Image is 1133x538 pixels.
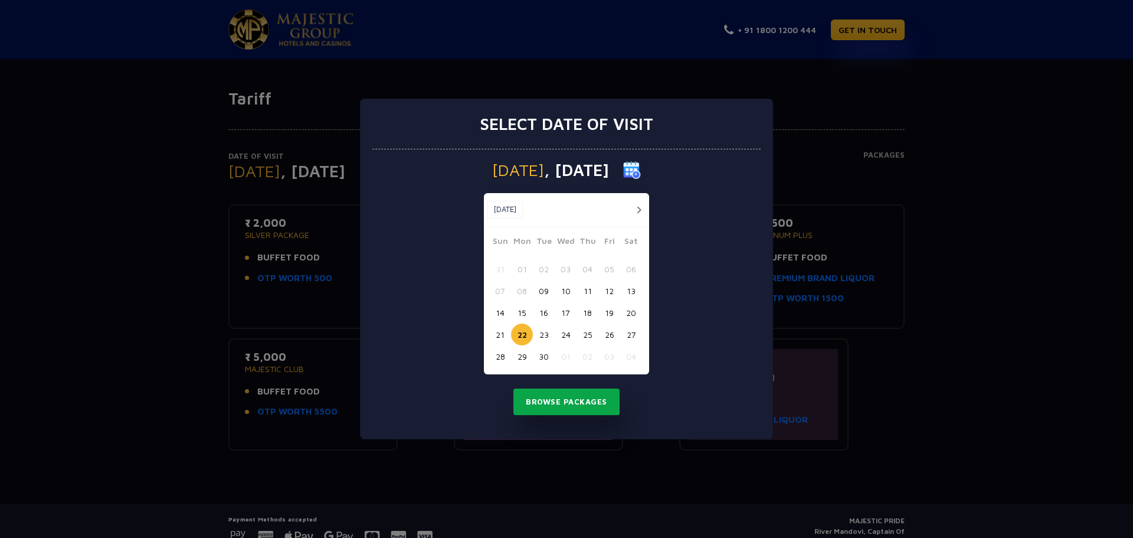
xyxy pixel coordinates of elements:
[577,345,598,367] button: 02
[513,389,620,416] button: Browse Packages
[555,234,577,251] span: Wed
[577,234,598,251] span: Thu
[620,302,642,324] button: 20
[577,324,598,345] button: 25
[620,258,642,280] button: 06
[620,324,642,345] button: 27
[487,201,523,219] button: [DATE]
[511,258,533,280] button: 01
[511,324,533,345] button: 22
[489,345,511,367] button: 28
[489,258,511,280] button: 31
[492,162,544,178] span: [DATE]
[555,302,577,324] button: 17
[533,234,555,251] span: Tue
[620,345,642,367] button: 04
[489,324,511,345] button: 21
[598,345,620,367] button: 03
[623,161,641,179] img: calender icon
[533,345,555,367] button: 30
[555,345,577,367] button: 01
[555,258,577,280] button: 03
[598,302,620,324] button: 19
[511,345,533,367] button: 29
[533,280,555,302] button: 09
[620,280,642,302] button: 13
[620,234,642,251] span: Sat
[533,324,555,345] button: 23
[555,280,577,302] button: 10
[544,162,609,178] span: , [DATE]
[555,324,577,345] button: 24
[533,258,555,280] button: 02
[533,302,555,324] button: 16
[480,114,653,134] h3: Select date of visit
[489,302,511,324] button: 14
[511,302,533,324] button: 15
[598,324,620,345] button: 26
[598,280,620,302] button: 12
[489,280,511,302] button: 07
[598,258,620,280] button: 05
[598,234,620,251] span: Fri
[489,234,511,251] span: Sun
[577,302,598,324] button: 18
[577,258,598,280] button: 04
[511,280,533,302] button: 08
[577,280,598,302] button: 11
[511,234,533,251] span: Mon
